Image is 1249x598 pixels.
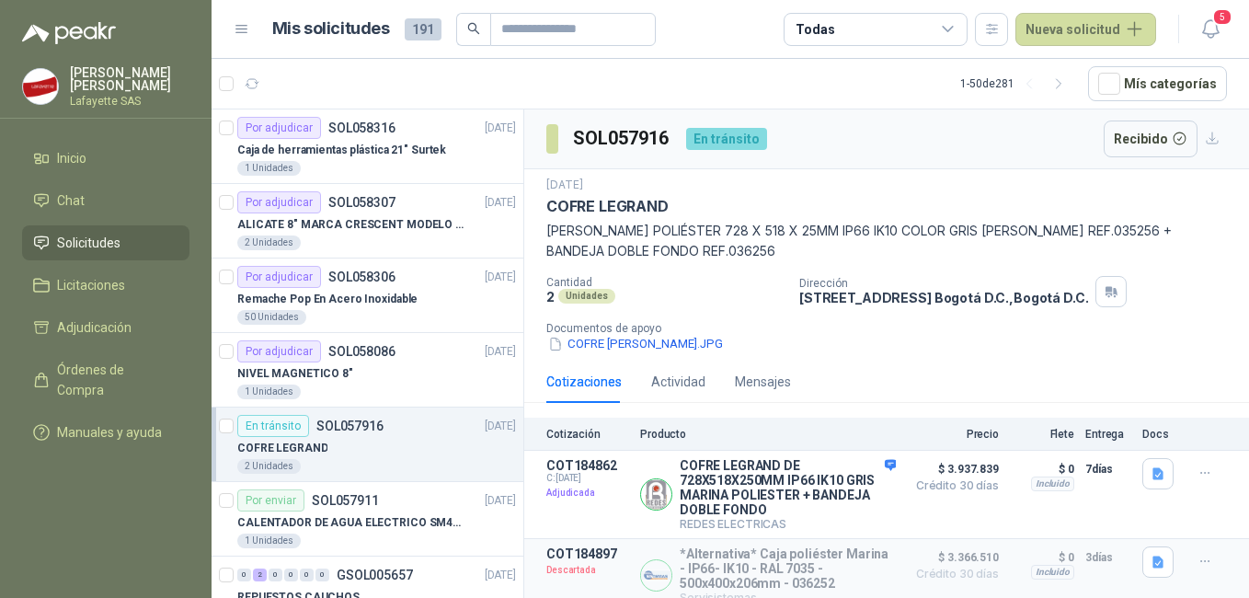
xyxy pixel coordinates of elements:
[70,96,189,107] p: Lafayette SAS
[284,569,298,581] div: 0
[22,141,189,176] a: Inicio
[237,191,321,213] div: Por adjudicar
[253,569,267,581] div: 2
[546,335,725,354] button: COFRE [PERSON_NAME].JPG
[237,291,418,308] p: Remache Pop En Acero Inoxidable
[212,333,523,408] a: Por adjudicarSOL058086[DATE] NIVEL MAGNETICO 8"1 Unidades
[907,458,999,480] span: $ 3.937.839
[651,372,705,392] div: Actividad
[237,266,321,288] div: Por adjudicar
[237,161,301,176] div: 1 Unidades
[1031,477,1074,491] div: Incluido
[212,184,523,259] a: Por adjudicarSOL058307[DATE] ALICATE 8" MARCA CRESCENT MODELO 38008tv2 Unidades
[485,269,516,286] p: [DATE]
[546,473,629,484] span: C: [DATE]
[57,275,125,295] span: Licitaciones
[546,322,1242,335] p: Documentos de apoyo
[680,517,896,531] p: REDES ELECTRICAS
[237,534,301,548] div: 1 Unidades
[907,480,999,491] span: Crédito 30 días
[546,546,629,561] p: COT184897
[1194,13,1227,46] button: 5
[237,514,466,532] p: CALENTADOR DE AGUA ELECTRICO SM400 5-9LITROS
[546,372,622,392] div: Cotizaciones
[57,190,85,211] span: Chat
[212,109,523,184] a: Por adjudicarSOL058316[DATE] Caja de herramientas plástica 21" Surtek1 Unidades
[70,66,189,92] p: [PERSON_NAME] [PERSON_NAME]
[467,22,480,35] span: search
[546,428,629,441] p: Cotización
[22,310,189,345] a: Adjudicación
[799,277,1088,290] p: Dirección
[799,290,1088,305] p: [STREET_ADDRESS] Bogotá D.C. , Bogotá D.C.
[1010,546,1074,569] p: $ 0
[212,482,523,557] a: Por enviarSOL057911[DATE] CALENTADOR DE AGUA ELECTRICO SM400 5-9LITROS1 Unidades
[272,16,390,42] h1: Mis solicitudes
[546,221,1227,261] p: [PERSON_NAME] POLIÉSTER 728 X 518 X 25MM IP66 IK10 COLOR GRIS [PERSON_NAME] REF.035256 + BANDEJA ...
[1085,428,1131,441] p: Entrega
[485,492,516,510] p: [DATE]
[680,546,896,591] p: *Alternativa* Caja poliéster Marina - IP66- IK10 - RAL 7035 - 500x400x206mm - 036252
[485,120,516,137] p: [DATE]
[328,345,395,358] p: SOL058086
[796,19,834,40] div: Todas
[907,546,999,569] span: $ 3.366.510
[1104,121,1198,157] button: Recibido
[22,183,189,218] a: Chat
[237,489,304,512] div: Por enviar
[546,458,629,473] p: COT184862
[212,259,523,333] a: Por adjudicarSOL058306[DATE] Remache Pop En Acero Inoxidable50 Unidades
[907,569,999,580] span: Crédito 30 días
[640,428,896,441] p: Producto
[57,360,172,400] span: Órdenes de Compra
[237,385,301,399] div: 1 Unidades
[546,484,629,502] p: Adjudicada
[23,69,58,104] img: Company Logo
[546,561,629,580] p: Descartada
[57,422,162,443] span: Manuales y ayuda
[686,128,767,150] div: En tránsito
[485,567,516,584] p: [DATE]
[237,365,353,383] p: NIVEL MAGNETICO 8"
[558,289,615,304] div: Unidades
[1212,8,1232,26] span: 5
[212,408,523,482] a: En tránsitoSOL057916[DATE] COFRE LEGRAND2 Unidades
[641,479,671,510] img: Company Logo
[1010,458,1074,480] p: $ 0
[641,560,671,591] img: Company Logo
[300,569,314,581] div: 0
[22,415,189,450] a: Manuales y ayuda
[546,289,555,305] p: 2
[57,317,132,338] span: Adjudicación
[1088,66,1227,101] button: Mís categorías
[237,340,321,362] div: Por adjudicar
[57,233,120,253] span: Solicitudes
[1010,428,1074,441] p: Flete
[1015,13,1156,46] button: Nueva solicitud
[1085,458,1131,480] p: 7 días
[546,197,669,216] p: COFRE LEGRAND
[237,440,327,457] p: COFRE LEGRAND
[237,415,309,437] div: En tránsito
[546,177,583,194] p: [DATE]
[315,569,329,581] div: 0
[237,216,466,234] p: ALICATE 8" MARCA CRESCENT MODELO 38008tv
[680,458,896,517] p: COFRE LEGRAND DE 728X518X250MM IP66 IK10 GRIS MARINA POLIESTER + BANDEJA DOBLE FONDO
[316,420,384,432] p: SOL057916
[22,352,189,408] a: Órdenes de Compra
[237,236,301,250] div: 2 Unidades
[237,117,321,139] div: Por adjudicar
[269,569,282,581] div: 0
[237,310,306,325] div: 50 Unidades
[337,569,413,581] p: GSOL005657
[237,459,301,474] div: 2 Unidades
[312,494,379,507] p: SOL057911
[907,428,999,441] p: Precio
[22,225,189,260] a: Solicitudes
[485,343,516,361] p: [DATE]
[328,270,395,283] p: SOL058306
[22,268,189,303] a: Licitaciones
[1031,565,1074,580] div: Incluido
[960,69,1073,98] div: 1 - 50 de 281
[1085,546,1131,569] p: 3 días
